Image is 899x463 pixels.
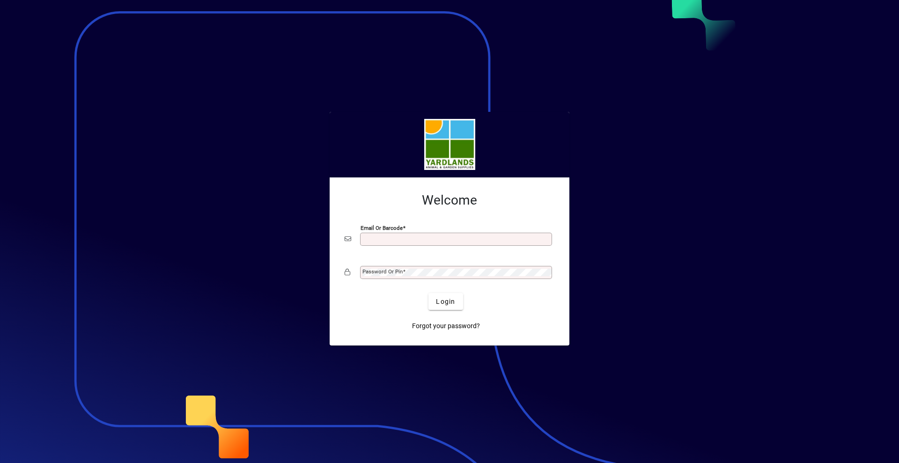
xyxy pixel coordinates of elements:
[412,321,480,331] span: Forgot your password?
[345,192,554,208] h2: Welcome
[362,268,403,275] mat-label: Password or Pin
[408,317,484,334] a: Forgot your password?
[361,225,403,231] mat-label: Email or Barcode
[428,293,463,310] button: Login
[436,297,455,307] span: Login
